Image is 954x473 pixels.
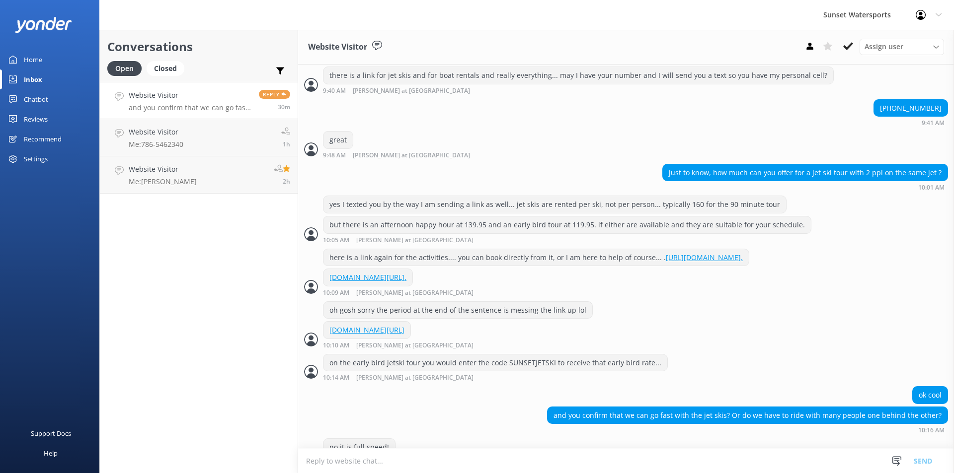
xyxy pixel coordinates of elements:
[323,289,506,296] div: Aug 23 2025 09:09am (UTC -05:00) America/Cancun
[548,407,948,424] div: and you confirm that we can go fast with the jet skis? Or do we have to ride with many people one...
[874,119,948,126] div: Aug 23 2025 08:41am (UTC -05:00) America/Cancun
[283,140,290,148] span: Aug 23 2025 08:04am (UTC -05:00) America/Cancun
[308,41,367,54] h3: Website Visitor
[15,17,72,33] img: yonder-white-logo.png
[323,375,349,381] strong: 10:14 AM
[129,127,183,137] h4: Website Visitor
[323,196,786,213] div: yes I texted you by the way I am sending a link as well... jet skis are rented per ski, not per p...
[100,82,298,119] a: Website Visitorand you confirm that we can go fast with the jet skis? Or do we have to ride with ...
[44,443,58,463] div: Help
[24,149,48,169] div: Settings
[547,426,948,433] div: Aug 23 2025 09:16am (UTC -05:00) America/Cancun
[100,156,298,194] a: Website VisitorMe:[PERSON_NAME]2h
[666,253,743,262] a: [URL][DOMAIN_NAME].
[259,90,290,99] span: Reply
[323,374,668,381] div: Aug 23 2025 09:14am (UTC -05:00) America/Cancun
[31,423,71,443] div: Support Docs
[329,272,406,282] a: [DOMAIN_NAME][URL].
[662,184,948,191] div: Aug 23 2025 09:01am (UTC -05:00) America/Cancun
[24,69,42,89] div: Inbox
[913,387,948,404] div: ok cool
[323,341,506,349] div: Aug 23 2025 09:10am (UTC -05:00) America/Cancun
[129,140,183,149] p: Me: 786-5462340
[323,302,592,319] div: oh gosh sorry the period at the end of the sentence is messing the link up lol
[865,41,903,52] span: Assign user
[24,50,42,69] div: Home
[323,236,811,244] div: Aug 23 2025 09:05am (UTC -05:00) America/Cancun
[323,290,349,296] strong: 10:09 AM
[129,103,251,112] p: and you confirm that we can go fast with the jet skis? Or do we have to ride with many people one...
[107,61,142,76] div: Open
[663,164,948,181] div: just to know, how much can you offer for a jet ski tour with 2 ppl on the same jet ?
[147,63,189,73] a: Closed
[323,237,349,244] strong: 10:05 AM
[107,63,147,73] a: Open
[356,342,474,349] span: [PERSON_NAME] at [GEOGRAPHIC_DATA]
[323,132,353,148] div: great
[100,119,298,156] a: Website VisitorMe:786-54623401h
[353,152,470,159] span: [PERSON_NAME] at [GEOGRAPHIC_DATA]
[329,325,404,335] a: [DOMAIN_NAME][URL]
[918,185,945,191] strong: 10:01 AM
[323,216,811,233] div: but there is an afternoon happy hour at 139.95 and an early bird tour at 119.95. if either are av...
[323,87,834,94] div: Aug 23 2025 08:40am (UTC -05:00) America/Cancun
[323,88,346,94] strong: 9:40 AM
[353,88,470,94] span: [PERSON_NAME] at [GEOGRAPHIC_DATA]
[24,129,62,149] div: Recommend
[356,237,474,244] span: [PERSON_NAME] at [GEOGRAPHIC_DATA]
[147,61,184,76] div: Closed
[323,151,502,159] div: Aug 23 2025 08:48am (UTC -05:00) America/Cancun
[323,439,395,456] div: no it is full speed!
[323,152,346,159] strong: 9:48 AM
[874,100,948,117] div: [PHONE_NUMBER]
[922,120,945,126] strong: 9:41 AM
[918,427,945,433] strong: 10:16 AM
[129,177,197,186] p: Me: [PERSON_NAME]
[323,67,833,84] div: there is a link for jet skis and for boat rentals and really everything... may I have your number...
[323,249,749,266] div: here is a link again for the activities.... you can book directly from it, or I am here to help o...
[129,164,197,175] h4: Website Visitor
[24,109,48,129] div: Reviews
[323,354,667,371] div: on the early bird jetski tour you would enter the code SUNSETJETSKI to receive that early bird ra...
[356,375,474,381] span: [PERSON_NAME] at [GEOGRAPHIC_DATA]
[860,39,944,55] div: Assign User
[283,177,290,186] span: Aug 23 2025 07:33am (UTC -05:00) America/Cancun
[278,103,290,111] span: Aug 23 2025 09:16am (UTC -05:00) America/Cancun
[129,90,251,101] h4: Website Visitor
[24,89,48,109] div: Chatbot
[107,37,290,56] h2: Conversations
[356,290,474,296] span: [PERSON_NAME] at [GEOGRAPHIC_DATA]
[323,342,349,349] strong: 10:10 AM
